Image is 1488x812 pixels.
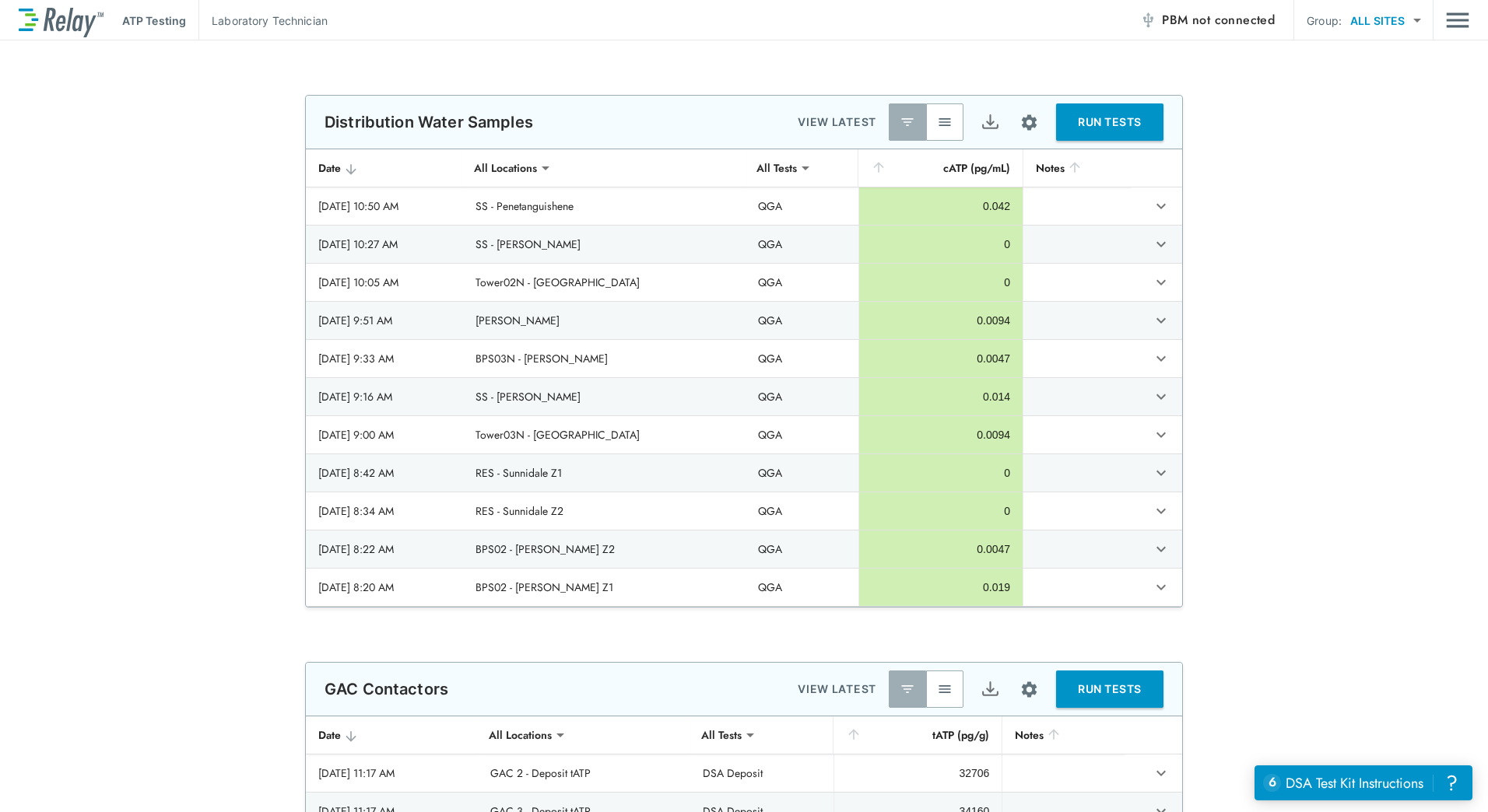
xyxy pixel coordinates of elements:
[746,302,858,339] td: QGA
[318,389,451,404] div: [DATE] 9:16 AM
[318,313,451,328] div: [DATE] 9:51 AM
[1036,159,1118,177] div: Notes
[847,765,989,781] div: 32706
[872,236,1010,252] div: 0
[1056,103,1163,141] button: RUN TESTS
[463,187,746,225] td: SS - Penetanguishene
[478,754,690,792] td: GAC 2 - Deposit tATP
[212,12,328,29] p: Laboratory Technician
[1307,12,1342,29] p: Group:
[746,378,858,415] td: QGA
[872,198,1010,214] div: 0.042
[1148,345,1174,372] button: expand row
[122,12,186,29] p: ATP Testing
[318,541,451,557] div: [DATE] 8:22 AM
[872,465,1010,481] div: 0
[463,378,746,415] td: SS - [PERSON_NAME]
[1019,680,1039,699] img: Settings Icon
[871,159,1010,177] div: cATP (pg/mL)
[872,313,1010,328] div: 0.0094
[746,530,858,568] td: QGA
[981,113,1000,132] img: Export Icon
[1446,5,1469,35] button: Main menu
[1148,460,1174,486] button: expand row
[900,681,915,697] img: Latest
[900,114,915,130] img: Latest
[872,351,1010,366] div: 0.0047
[318,198,451,214] div: [DATE] 10:50 AM
[1162,9,1275,31] span: PBM
[325,113,533,131] p: Distribution Water Samples
[463,454,746,492] td: RES - Sunnidale Z1
[798,113,876,131] p: VIEW LATEST
[1009,669,1050,710] button: Site setup
[1255,765,1472,800] iframe: Resource center
[318,465,451,481] div: [DATE] 8:42 AM
[746,187,858,225] td: QGA
[1019,113,1039,132] img: Settings Icon
[463,226,746,263] td: SS - [PERSON_NAME]
[318,765,465,781] div: [DATE] 11:17 AM
[318,427,451,443] div: [DATE] 9:00 AM
[1056,670,1163,708] button: RUN TESTS
[318,236,451,252] div: [DATE] 10:27 AM
[463,492,746,530] td: RES - Sunnidale Z2
[1192,11,1275,29] span: not connected
[1148,574,1174,600] button: expand row
[746,492,858,530] td: QGA
[318,579,451,595] div: [DATE] 8:20 AM
[746,569,858,606] td: QGA
[463,569,746,606] td: BPS02 - [PERSON_NAME] Z1
[463,340,746,377] td: BPS03N - [PERSON_NAME]
[1140,12,1156,28] img: Offline Icon
[1148,231,1174,257] button: expand row
[872,541,1010,557] div: 0.0047
[872,579,1010,595] div: 0.019
[1148,536,1174,562] button: expand row
[746,340,858,377] td: QGA
[872,427,1010,443] div: 0.0094
[318,275,451,290] div: [DATE] 10:05 AM
[1148,269,1174,296] button: expand row
[318,503,451,519] div: [DATE] 8:34 AM
[478,719,563,751] div: All Locations
[1148,383,1174,410] button: expand row
[463,530,746,568] td: BPS02 - [PERSON_NAME] Z2
[846,726,989,744] div: tATP (pg/g)
[1009,102,1050,143] button: Site setup
[872,503,1010,519] div: 0
[971,103,1009,141] button: Export
[872,275,1010,290] div: 0
[1015,726,1111,744] div: Notes
[746,152,808,184] div: All Tests
[937,681,953,697] img: View All
[1134,5,1281,36] button: PBM not connected
[463,302,746,339] td: [PERSON_NAME]
[798,680,876,698] p: VIEW LATEST
[1148,422,1174,448] button: expand row
[1148,193,1174,219] button: expand row
[690,754,833,792] td: DSA Deposit
[746,416,858,453] td: QGA
[306,149,1182,607] table: sticky table
[306,716,478,754] th: Date
[19,4,104,37] img: LuminUltra Relay
[463,152,548,184] div: All Locations
[318,351,451,366] div: [DATE] 9:33 AM
[325,680,448,698] p: GAC Contactors
[746,226,858,263] td: QGA
[1446,5,1469,35] img: Drawer Icon
[463,264,746,301] td: Tower02N - [GEOGRAPHIC_DATA]
[971,670,1009,708] button: Export
[872,389,1010,404] div: 0.014
[746,454,858,492] td: QGA
[1148,760,1174,786] button: expand row
[463,416,746,453] td: Tower03N - [GEOGRAPHIC_DATA]
[306,149,463,187] th: Date
[1148,498,1174,524] button: expand row
[690,719,753,751] div: All Tests
[746,264,858,301] td: QGA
